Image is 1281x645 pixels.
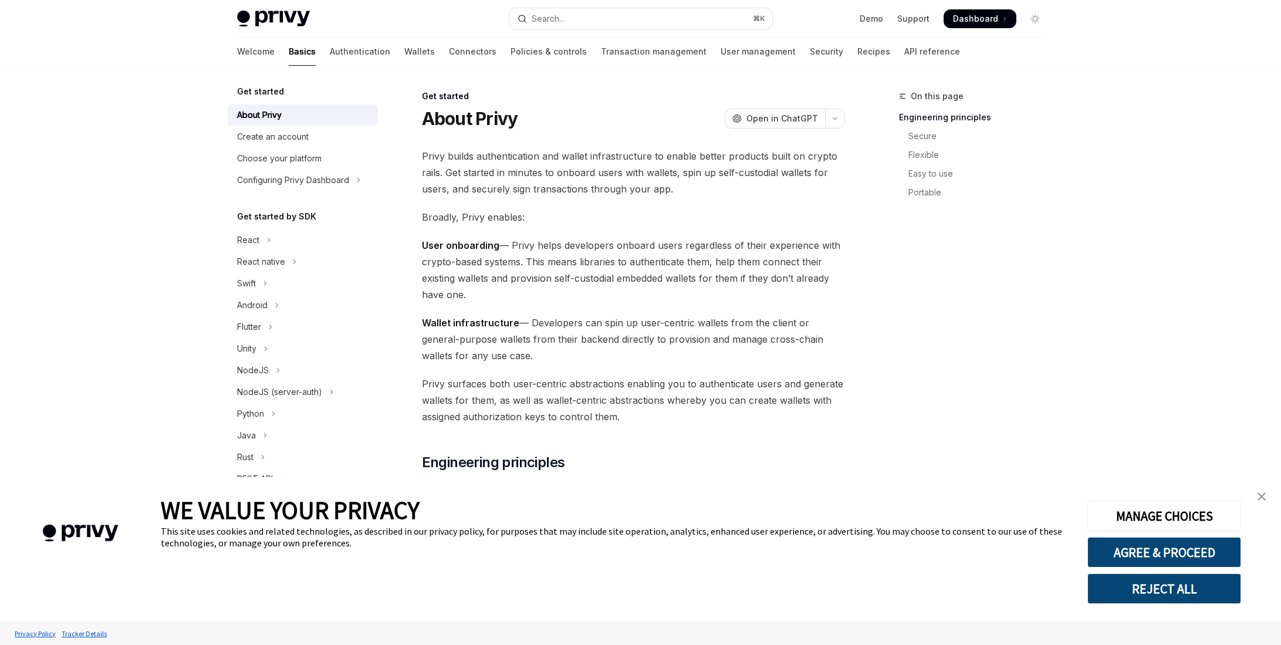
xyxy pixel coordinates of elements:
a: Support [897,13,930,25]
img: close banner [1258,492,1266,501]
span: Dashboard [953,13,998,25]
strong: User onboarding [422,239,499,251]
button: Toggle React section [228,229,378,251]
button: Toggle Flutter section [228,316,378,337]
span: WE VALUE YOUR PRIVACY [161,495,420,525]
div: Search... [532,12,565,26]
span: Engineering principles [422,453,565,472]
span: ⌘ K [753,14,765,23]
a: User management [721,38,796,66]
div: Get started [422,90,845,102]
a: close banner [1250,485,1273,508]
button: Open search [509,8,772,29]
div: Swift [237,276,256,291]
span: Broadly, Privy enables: [422,209,845,225]
button: Toggle Python section [228,403,378,424]
div: Unity [237,342,256,356]
a: Welcome [237,38,275,66]
span: On this page [911,89,964,103]
span: Open in ChatGPT [746,113,818,124]
button: Toggle Rust section [228,447,378,468]
div: Java [237,428,256,443]
div: Rust [237,450,254,464]
button: Toggle dark mode [1026,9,1045,28]
span: — Privy helps developers onboard users regardless of their experience with crypto-based systems. ... [422,237,845,303]
div: Flutter [237,320,261,334]
button: Toggle Unity section [228,338,378,359]
a: Flexible [899,146,1054,164]
button: REJECT ALL [1087,573,1241,604]
button: MANAGE CHOICES [1087,501,1241,531]
a: Connectors [449,38,496,66]
button: Toggle NodeJS section [228,360,378,381]
button: Toggle Swift section [228,273,378,294]
h5: Get started [237,85,284,99]
button: Toggle Configuring Privy Dashboard section [228,170,378,191]
img: light logo [237,11,310,27]
a: Demo [860,13,883,25]
strong: Wallet infrastructure [422,317,519,329]
div: React [237,233,259,247]
a: Choose your platform [228,148,378,169]
button: Toggle NodeJS (server-auth) section [228,381,378,403]
span: — Developers can spin up user-centric wallets from the client or general-purpose wallets from the... [422,315,845,364]
button: AGREE & PROCEED [1087,537,1241,568]
div: Configuring Privy Dashboard [237,173,349,187]
a: Policies & controls [511,38,587,66]
a: API reference [904,38,960,66]
div: Python [237,407,264,421]
a: Engineering principles [899,108,1054,127]
a: Wallets [404,38,435,66]
button: Toggle REST API section [228,468,378,489]
div: REST API [237,472,273,486]
button: Open in ChatGPT [725,109,825,129]
a: Authentication [330,38,390,66]
div: About Privy [237,108,282,122]
button: Toggle Android section [228,295,378,316]
div: This site uses cookies and related technologies, as described in our privacy policy, for purposes... [161,525,1070,549]
div: Create an account [237,130,309,144]
a: Transaction management [601,38,707,66]
a: Portable [899,183,1054,202]
a: Recipes [857,38,890,66]
div: NodeJS [237,363,269,377]
div: Android [237,298,268,312]
a: Create an account [228,126,378,147]
img: company logo [18,508,143,559]
a: Basics [289,38,316,66]
h1: About Privy [422,108,518,129]
button: Toggle Java section [228,425,378,446]
a: Security [810,38,843,66]
a: Privacy Policy [12,623,59,644]
a: Dashboard [944,9,1016,28]
a: About Privy [228,104,378,126]
a: Easy to use [899,164,1054,183]
a: Secure [899,127,1054,146]
a: Tracker Details [59,623,110,644]
span: Privy surfaces both user-centric abstractions enabling you to authenticate users and generate wal... [422,376,845,425]
span: Privy builds authentication and wallet infrastructure to enable better products built on crypto r... [422,148,845,197]
div: NodeJS (server-auth) [237,385,322,399]
button: Toggle React native section [228,251,378,272]
div: Choose your platform [237,151,322,166]
div: React native [237,255,285,269]
h5: Get started by SDK [237,210,316,224]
